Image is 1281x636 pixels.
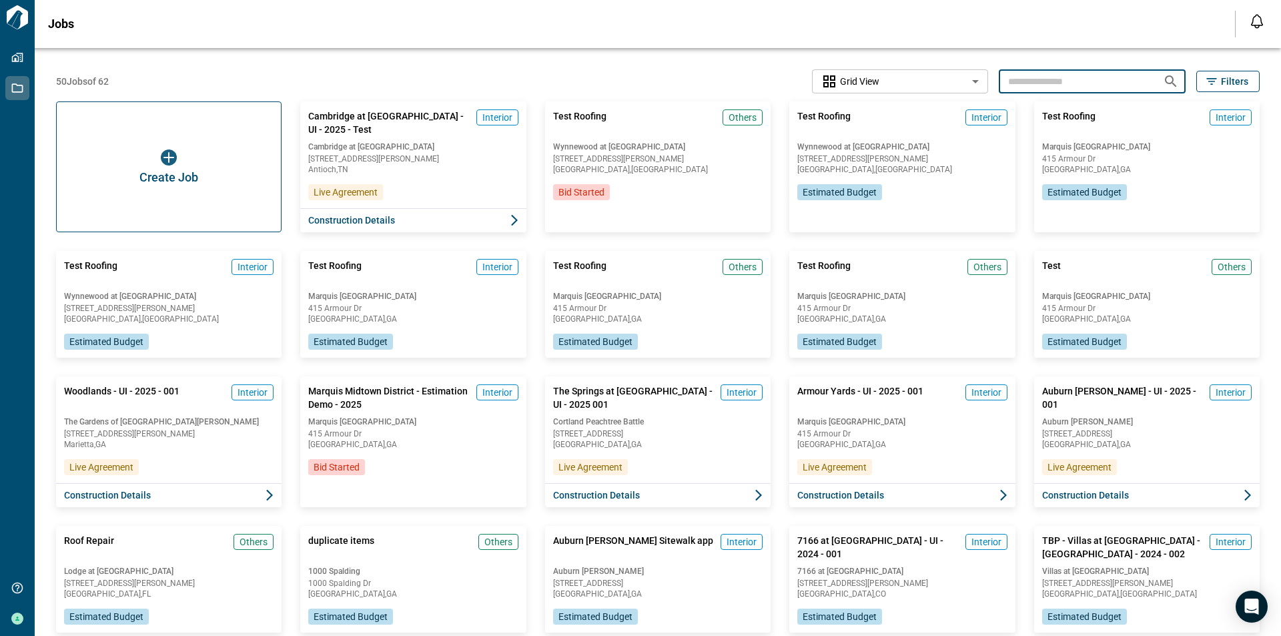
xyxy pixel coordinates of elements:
[1042,304,1252,312] span: 415 Armour Dr
[553,590,763,598] span: [GEOGRAPHIC_DATA] , GA
[308,440,518,448] span: [GEOGRAPHIC_DATA] , GA
[139,171,198,184] span: Create Job
[308,214,395,227] span: Construction Details
[729,111,757,124] span: Others
[797,440,1007,448] span: [GEOGRAPHIC_DATA] , GA
[48,17,74,31] span: Jobs
[727,386,757,399] span: Interior
[797,304,1007,312] span: 415 Armour Dr
[482,260,512,274] span: Interior
[797,534,959,561] span: 7166 at [GEOGRAPHIC_DATA] - UI - 2024 - 001
[1216,111,1246,124] span: Interior
[797,590,1007,598] span: [GEOGRAPHIC_DATA] , CO
[727,535,757,549] span: Interior
[553,416,763,427] span: Cortland Peachtree Battle
[482,111,512,124] span: Interior
[797,259,851,286] span: Test Roofing
[1042,291,1252,302] span: Marquis [GEOGRAPHIC_DATA]
[553,579,763,587] span: [STREET_ADDRESS]
[1196,71,1260,92] button: Filters
[1042,315,1252,323] span: [GEOGRAPHIC_DATA] , GA
[64,259,117,286] span: Test Roofing
[797,566,1007,577] span: 7166 at [GEOGRAPHIC_DATA]
[484,535,512,549] span: Others
[553,534,713,561] span: Auburn [PERSON_NAME] Sitewalk app
[308,590,518,598] span: [GEOGRAPHIC_DATA] , GA
[300,208,526,232] button: Construction Details
[553,430,763,438] span: [STREET_ADDRESS]
[1042,566,1252,577] span: Villas at [GEOGRAPHIC_DATA]
[973,260,1001,274] span: Others
[797,416,1007,427] span: Marquis [GEOGRAPHIC_DATA]
[64,430,274,438] span: [STREET_ADDRESS][PERSON_NAME]
[797,579,1007,587] span: [STREET_ADDRESS][PERSON_NAME]
[553,141,763,152] span: Wynnewood at [GEOGRAPHIC_DATA]
[308,141,518,152] span: Cambridge at [GEOGRAPHIC_DATA]
[553,566,763,577] span: Auburn [PERSON_NAME]
[797,430,1007,438] span: 415 Armour Dr
[238,260,268,274] span: Interior
[1236,591,1268,623] div: Open Intercom Messenger
[553,155,763,163] span: [STREET_ADDRESS][PERSON_NAME]
[69,610,143,623] span: Estimated Budget
[56,75,109,88] span: 50 Jobs of 62
[1042,416,1252,427] span: Auburn [PERSON_NAME]
[797,166,1007,174] span: [GEOGRAPHIC_DATA] , [GEOGRAPHIC_DATA]
[1047,610,1122,623] span: Estimated Budget
[308,384,470,411] span: Marquis Midtown District - Estimation Demo - 2025
[553,166,763,174] span: [GEOGRAPHIC_DATA] , [GEOGRAPHIC_DATA]
[308,579,518,587] span: 1000 Spalding Dr
[1216,386,1246,399] span: Interior
[553,315,763,323] span: [GEOGRAPHIC_DATA] , GA
[1042,534,1204,561] span: TBP - Villas at [GEOGRAPHIC_DATA] - [GEOGRAPHIC_DATA] - 2024 - 002
[553,489,640,502] span: Construction Details
[482,386,512,399] span: Interior
[553,384,715,411] span: The Springs at [GEOGRAPHIC_DATA] - UI - 2025 001
[64,315,274,323] span: [GEOGRAPHIC_DATA] , [GEOGRAPHIC_DATA]
[64,440,274,448] span: Marietta , GA
[1042,166,1252,174] span: [GEOGRAPHIC_DATA] , GA
[314,335,388,348] span: Estimated Budget
[1042,141,1252,152] span: Marquis [GEOGRAPHIC_DATA]
[797,489,884,502] span: Construction Details
[1216,535,1246,549] span: Interior
[64,534,114,561] span: Roof Repair
[1218,260,1246,274] span: Others
[553,291,763,302] span: Marquis [GEOGRAPHIC_DATA]
[56,483,282,507] button: Construction Details
[558,460,622,474] span: Live Agreement
[1042,155,1252,163] span: 415 Armour Dr
[1246,11,1268,32] button: Open notification feed
[797,291,1007,302] span: Marquis [GEOGRAPHIC_DATA]
[308,155,518,163] span: [STREET_ADDRESS][PERSON_NAME]
[308,315,518,323] span: [GEOGRAPHIC_DATA] , GA
[308,430,518,438] span: 415 Armour Dr
[1042,430,1252,438] span: [STREET_ADDRESS]
[238,386,268,399] span: Interior
[1042,384,1204,411] span: Auburn [PERSON_NAME] - UI - 2025 - 001
[308,291,518,302] span: Marquis [GEOGRAPHIC_DATA]
[1047,460,1112,474] span: Live Agreement
[553,109,606,136] span: Test Roofing
[161,149,177,166] img: icon button
[789,483,1015,507] button: Construction Details
[803,335,877,348] span: Estimated Budget
[64,416,274,427] span: The Gardens of [GEOGRAPHIC_DATA][PERSON_NAME]
[558,186,604,199] span: Bid Started
[729,260,757,274] span: Others
[971,535,1001,549] span: Interior
[797,155,1007,163] span: [STREET_ADDRESS][PERSON_NAME]
[64,304,274,312] span: [STREET_ADDRESS][PERSON_NAME]
[812,68,988,95] div: Without label
[1047,186,1122,199] span: Estimated Budget
[240,535,268,549] span: Others
[1047,335,1122,348] span: Estimated Budget
[308,166,518,174] span: Antioch , TN
[803,610,877,623] span: Estimated Budget
[69,335,143,348] span: Estimated Budget
[797,315,1007,323] span: [GEOGRAPHIC_DATA] , GA
[1042,109,1096,136] span: Test Roofing
[314,610,388,623] span: Estimated Budget
[545,483,771,507] button: Construction Details
[69,460,133,474] span: Live Agreement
